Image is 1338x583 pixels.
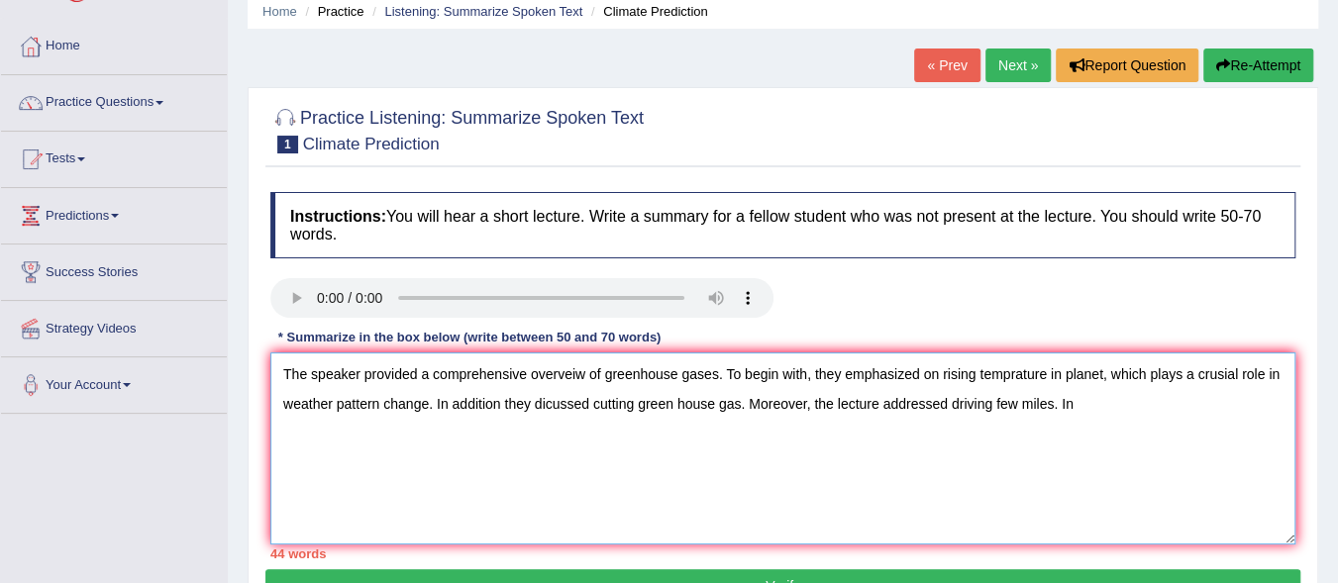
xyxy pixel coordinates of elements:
a: Practice Questions [1,75,227,125]
div: * Summarize in the box below (write between 50 and 70 words) [270,328,669,346]
a: Next » [985,49,1051,82]
li: Practice [300,2,363,21]
h4: You will hear a short lecture. Write a summary for a fellow student who was not present at the le... [270,192,1295,258]
span: 1 [277,136,298,153]
a: Success Stories [1,244,227,294]
a: « Prev [914,49,979,82]
small: Climate Prediction [303,135,440,153]
a: Home [1,19,227,68]
button: Re-Attempt [1203,49,1313,82]
a: Predictions [1,188,227,238]
li: Climate Prediction [586,2,708,21]
b: Instructions: [290,208,386,225]
h2: Practice Listening: Summarize Spoken Text [270,104,644,153]
button: Report Question [1056,49,1198,82]
div: 44 words [270,544,1295,563]
a: Tests [1,132,227,181]
a: Home [262,4,297,19]
a: Your Account [1,357,227,407]
a: Strategy Videos [1,301,227,350]
a: Listening: Summarize Spoken Text [384,4,582,19]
